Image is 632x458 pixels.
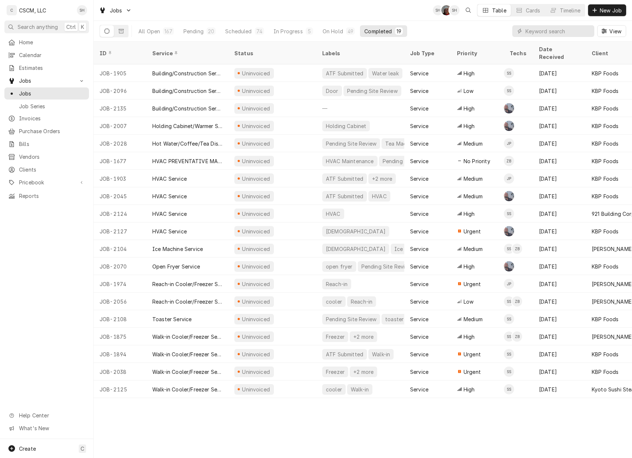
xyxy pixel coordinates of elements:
div: Uninvoiced [241,87,271,95]
div: Service [410,87,428,95]
div: SS [504,314,514,324]
div: SS [504,86,514,96]
span: New Job [598,7,623,14]
div: [DATE] [533,363,586,380]
div: Building/Construction Service [152,105,223,112]
div: Completed [364,27,392,35]
div: JOB-1894 [94,345,146,363]
span: Vendors [19,153,85,161]
div: Labels [322,49,398,57]
div: JOB-2070 [94,258,146,275]
a: Clients [4,164,89,176]
div: JOB-2108 [94,310,146,328]
div: Pending [183,27,204,35]
div: KBP Foods [592,228,618,235]
span: Clients [19,166,85,173]
div: Service [410,70,428,77]
span: Medium [464,140,483,147]
div: Service [410,386,428,393]
div: SS [504,349,514,359]
div: 74 [256,27,263,35]
div: Date Received [539,45,579,61]
div: Uninvoiced [241,315,271,323]
div: KBP Foods [592,105,618,112]
a: Go to What's New [4,422,89,434]
div: ID [100,49,139,57]
div: Water leak [371,70,399,77]
div: JOB-2096 [94,82,146,100]
div: Service [410,140,428,147]
div: JOB-2104 [94,240,146,258]
div: KBP Foods [592,315,618,323]
div: Scheduled [225,27,252,35]
div: HVAC [325,210,341,218]
div: SS [504,384,514,394]
div: Holding Cabinet/Warmer Service [152,122,223,130]
span: Medium [464,315,483,323]
div: KBP Foods [592,175,618,183]
div: JP [504,279,514,289]
div: JOB-2038 [94,363,146,380]
div: Priority [457,49,497,57]
span: Medium [464,245,483,253]
div: HVAC [371,192,387,200]
span: Ctrl [66,23,76,31]
div: JOB-2135 [94,100,146,117]
div: Service [410,333,428,341]
div: open fryer [325,263,353,270]
div: Pending Site Review [361,263,413,270]
div: 167 [164,27,172,35]
div: Jonnie Pakovich's Avatar [504,173,514,184]
div: Uninvoiced [241,333,271,341]
div: Building/Construction Service [152,87,223,95]
div: [DATE] [533,152,586,170]
span: Medium [464,175,483,183]
div: [DATE] [533,275,586,293]
div: cooler [325,298,343,305]
div: JOB-2125 [94,380,146,398]
div: Service [410,105,428,112]
div: Uninvoiced [241,350,271,358]
div: JOB-2007 [94,117,146,135]
div: KBP Foods [592,192,618,200]
div: Service [410,298,428,305]
a: Jobs [4,87,89,100]
div: Walk-in Cooler/Freezer Service Call [152,386,223,393]
div: Jonnie Pakovich's Avatar [504,279,514,289]
div: Serra Heyen's Avatar [77,5,87,15]
span: High [464,333,475,341]
div: Uninvoiced [241,140,271,147]
div: [DATE] [533,135,586,152]
div: SS [504,209,514,219]
a: Calendar [4,49,89,61]
div: [DATE] [533,170,586,187]
span: Reports [19,192,85,200]
div: ZB [512,244,522,254]
a: Estimates [4,62,89,74]
div: cooler [325,386,343,393]
span: Purchase Orders [19,127,85,135]
a: Go to Jobs [4,75,89,87]
span: Low [464,87,473,95]
div: Uninvoiced [241,157,271,165]
div: Pending Site Review [325,315,377,323]
div: SS [504,296,514,307]
div: Zackary Bain's Avatar [504,156,514,166]
div: Sam Smith's Avatar [504,244,514,254]
div: CL [504,261,514,271]
span: Calendar [19,51,85,59]
div: Service [410,228,428,235]
button: Open search [462,4,474,16]
div: HVAC Maintenance [325,157,375,165]
span: Help Center [19,412,85,419]
div: [DATE] [533,380,586,398]
div: Hot Water/Coffee/Tea Dispenser [152,140,223,147]
div: Sam Smith's Avatar [504,349,514,359]
div: Holding Cabinet [325,122,367,130]
div: JOB-1974 [94,275,146,293]
div: ZB [504,156,514,166]
div: Chris Lynch's Avatar [504,103,514,113]
a: Go to Jobs [96,4,135,16]
div: Uninvoiced [241,368,271,376]
div: Uninvoiced [241,386,271,393]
